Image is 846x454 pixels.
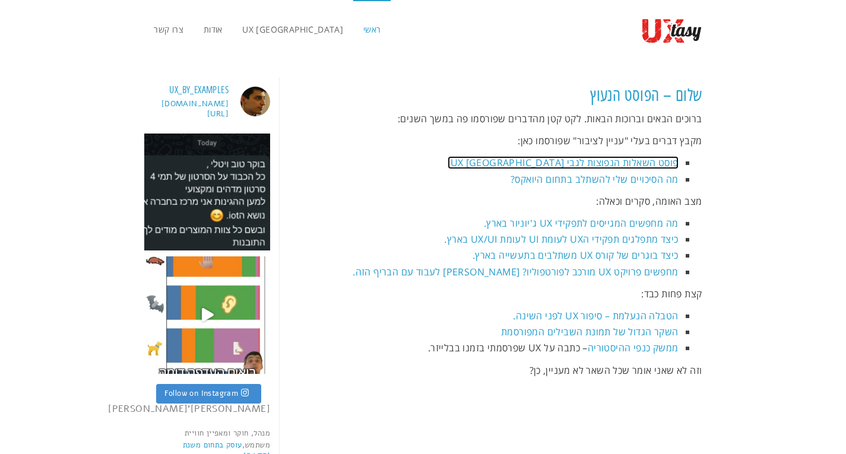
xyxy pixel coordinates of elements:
a: מחפשים פרויקט UX מורכב לפורטפוליו? [PERSON_NAME] לעבוד עם הבריף הזה. [353,265,678,278]
a: פוסט השאלות הנפוצות לגבי UX [GEOGRAPHIC_DATA]. [448,156,678,169]
font: [PERSON_NAME]'[PERSON_NAME] [108,402,270,415]
p: מקבץ דברים בעלי "עניין לציבור" שפורסמו כאן: [297,133,702,149]
p: ברוכים הבאים וברוכות הבאות. לקט קטן מהדברים שפורסמו פה במשך השנים: [297,111,702,127]
a: Instagram Follow on Instagram [156,384,261,404]
span: אודות [204,24,223,35]
span: Follow on Instagram [164,388,239,399]
a: כיצד בוגרים של קורס UX משתלבים בתעשייה בארץ. [473,249,679,262]
a: השקר הגדול של תמונת השבילים המפורסמת [501,325,678,338]
a: הטבלה הנעלמת – סיפור UX לפני השינה. [513,309,678,322]
p: מצב האומה, סקרים וכאלה: [297,193,702,209]
img: יש תמורה לחפירה 😊 [144,134,271,251]
img: סירים וסיפורים, ניבים ופתגמים, שקרים וכזבים, צבעים וגדלים, תפיסה וקוגניציה, כלבים ועטלפים, חפרפרו... [144,256,271,374]
p: וזה לא שאני אומר שכל השאר לא מעניין, כן? [297,363,702,379]
span: ראשי [363,24,381,35]
a: ממשק כנפי ההיסטוריה [588,341,679,354]
li: – כתבה על UX שפרסמתי בזמנו בבלייזר. [297,340,679,356]
img: UXtasy [642,18,702,44]
a: שלום – הפוסט הנעוץ [590,85,702,106]
svg: Play [202,308,214,322]
a: מה הסיכויים שלי להשתלב בתחום היואקס? [511,173,678,186]
span: צרו קשר [154,24,183,35]
span: UX [GEOGRAPHIC_DATA] [242,24,343,35]
p: קצת פחות כבד: [297,286,702,302]
a: מה מחפשים המגייסים לתפקידי UX ג'יוניור בארץ. [484,217,679,230]
svg: Instagram [241,388,249,397]
a: כיצד מתפלגים תפקידי הUX לעומת UI לעומת UX/UI בארץ. [444,233,678,246]
a: Play [144,256,271,374]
